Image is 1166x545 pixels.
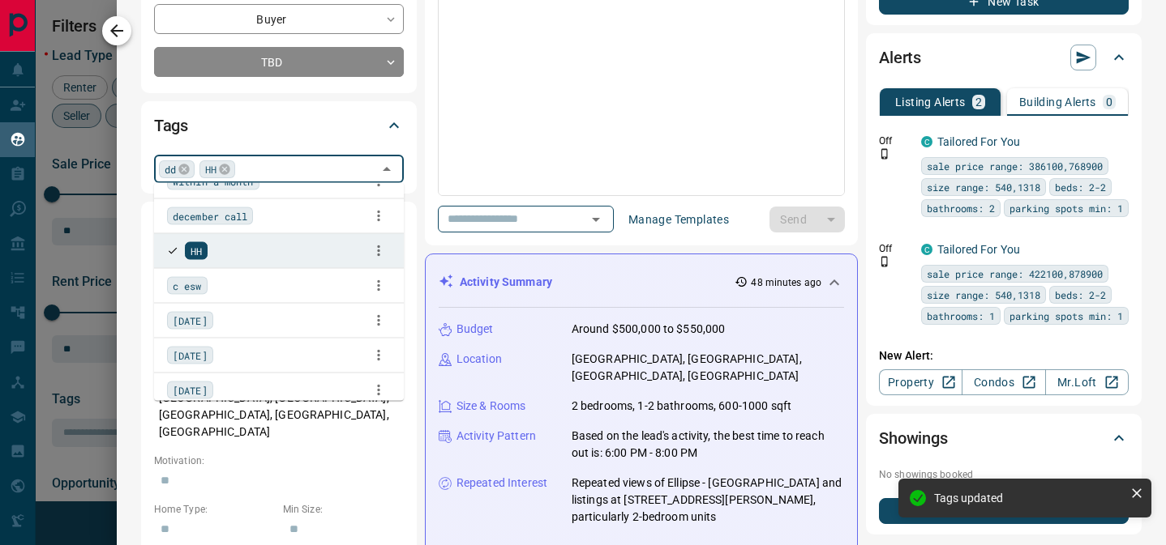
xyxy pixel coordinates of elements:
[879,45,921,70] h2: Alerts
[934,492,1124,505] div: Tags updated
[457,475,547,492] p: Repeated Interest
[572,351,844,385] p: [GEOGRAPHIC_DATA], [GEOGRAPHIC_DATA], [GEOGRAPHIC_DATA], [GEOGRAPHIC_DATA]
[199,160,235,178] div: HH
[457,398,526,415] p: Size & Rooms
[154,453,404,468] p: Motivation:
[154,47,404,77] div: TBD
[159,160,195,178] div: dd
[1045,369,1129,395] a: Mr.Loft
[937,243,1020,256] a: Tailored For You
[154,106,404,145] div: Tags
[879,148,890,160] svg: Push Notification Only
[205,161,216,177] span: HH
[460,274,552,291] p: Activity Summary
[173,278,202,294] span: c esw
[927,308,995,324] span: bathrooms: 1
[927,266,1103,282] span: sale price range: 422100,878900
[572,398,791,415] p: 2 bedrooms, 1-2 bathrooms, 600-1000 sqft
[879,467,1129,482] p: No showings booked
[173,347,208,364] span: [DATE]
[921,244,932,255] div: condos.ca
[572,428,844,462] p: Based on the lead's activity, the best time to reach out is: 6:00 PM - 8:00 PM
[879,419,1129,458] div: Showings
[879,347,1129,364] p: New Alert:
[1055,287,1106,303] span: beds: 2-2
[457,351,502,368] p: Location
[962,369,1045,395] a: Condos
[751,275,821,290] p: 48 minutes ago
[927,179,1040,195] span: size range: 540,1318
[619,207,739,232] button: Manage Templates
[1010,308,1123,324] span: parking spots min: 1
[879,134,911,148] p: Off
[879,425,948,451] h2: Showings
[937,135,1020,148] a: Tailored For You
[769,207,845,232] div: split button
[975,96,982,108] p: 2
[439,267,844,297] div: Activity Summary48 minutes ago
[173,382,208,398] span: [DATE]
[1019,96,1096,108] p: Building Alerts
[927,158,1103,174] span: sale price range: 386100,768900
[457,321,494,338] p: Budget
[879,38,1129,77] div: Alerts
[585,208,607,231] button: Open
[572,475,844,526] p: Repeated views of Ellipse - [GEOGRAPHIC_DATA] and listings at [STREET_ADDRESS][PERSON_NAME], part...
[375,158,398,181] button: Close
[927,287,1040,303] span: size range: 540,1318
[191,243,202,259] span: HH
[165,161,176,177] span: dd
[927,200,995,216] span: bathrooms: 2
[1106,96,1112,108] p: 0
[895,96,966,108] p: Listing Alerts
[154,502,275,517] p: Home Type:
[457,428,536,445] p: Activity Pattern
[879,498,1129,524] button: New Showing
[173,208,247,224] span: december call
[879,369,962,395] a: Property
[173,313,208,329] span: [DATE]
[879,241,911,256] p: Off
[921,136,932,147] div: condos.ca
[572,321,726,338] p: Around $500,000 to $550,000
[154,113,188,138] h2: Tags
[1010,200,1123,216] span: parking spots min: 1
[154,4,404,34] div: Buyer
[1055,179,1106,195] span: beds: 2-2
[879,256,890,267] svg: Push Notification Only
[283,502,404,517] p: Min Size:
[154,385,404,445] p: [GEOGRAPHIC_DATA], [GEOGRAPHIC_DATA], [GEOGRAPHIC_DATA], [GEOGRAPHIC_DATA], [GEOGRAPHIC_DATA]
